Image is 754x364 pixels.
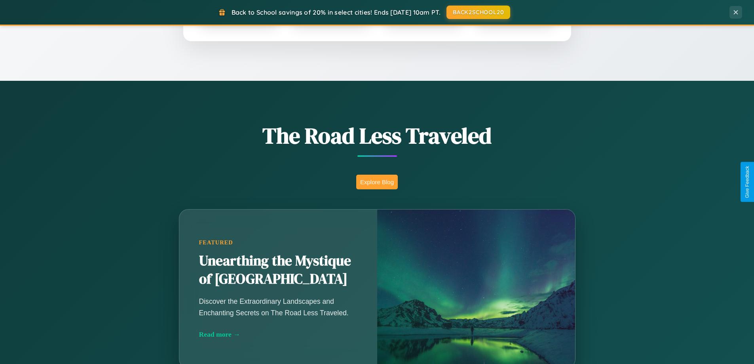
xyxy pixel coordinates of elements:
[140,120,615,151] h1: The Road Less Traveled
[745,166,750,198] div: Give Feedback
[199,252,357,288] h2: Unearthing the Mystique of [GEOGRAPHIC_DATA]
[446,6,510,19] button: BACK2SCHOOL20
[232,8,441,16] span: Back to School savings of 20% in select cities! Ends [DATE] 10am PT.
[199,330,357,339] div: Read more →
[199,296,357,318] p: Discover the Extraordinary Landscapes and Enchanting Secrets on The Road Less Traveled.
[356,175,398,189] button: Explore Blog
[199,239,357,246] div: Featured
